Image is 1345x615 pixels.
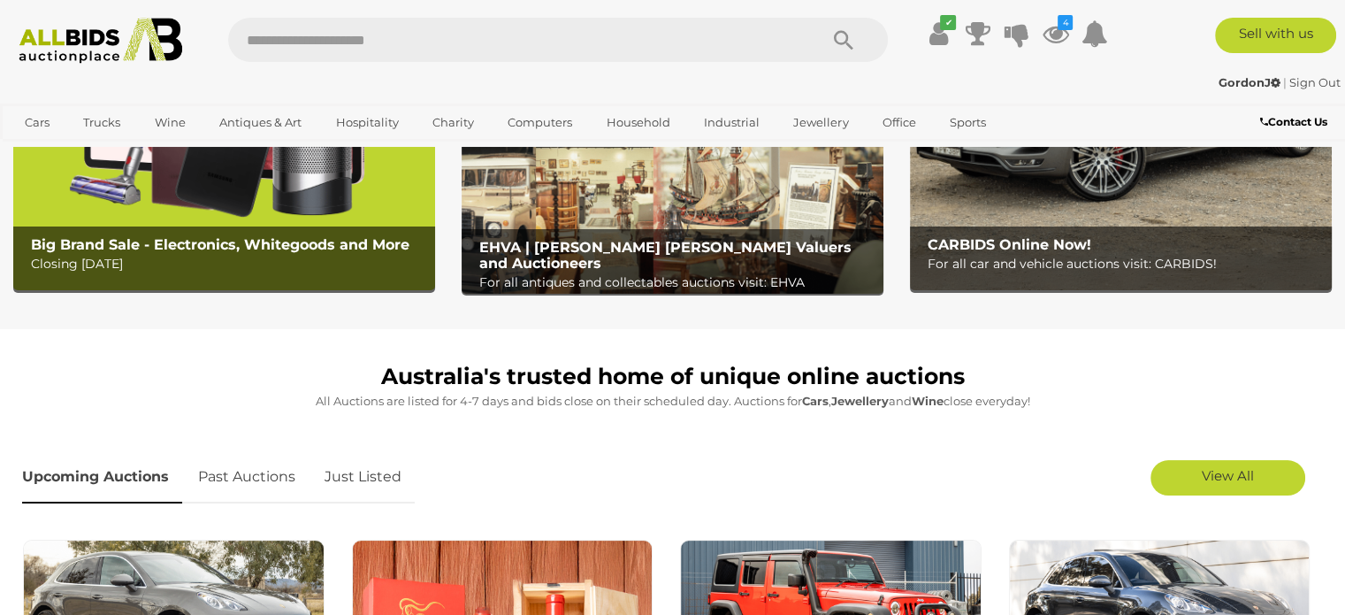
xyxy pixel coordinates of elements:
a: Upcoming Auctions [22,451,182,504]
b: Contact Us [1260,115,1327,128]
a: Cars [13,108,61,137]
img: EHVA | Evans Hastings Valuers and Auctioneers [462,125,883,294]
img: Allbids.com.au [10,18,192,64]
strong: Wine [912,394,944,408]
a: Computers [496,108,584,137]
p: All Auctions are listed for 4-7 days and bids close on their scheduled day. Auctions for , and cl... [22,391,1323,411]
a: Past Auctions [185,451,309,504]
i: 4 [1058,15,1073,30]
a: Household [595,108,682,137]
a: Charity [421,108,485,137]
a: [GEOGRAPHIC_DATA] [13,137,162,166]
b: Big Brand Sale - Electronics, Whitegoods and More [31,236,409,253]
a: Antiques & Art [208,108,313,137]
span: View All [1202,467,1254,484]
a: EHVA | Evans Hastings Valuers and Auctioneers EHVA | [PERSON_NAME] [PERSON_NAME] Valuers and Auct... [462,125,883,294]
b: CARBIDS Online Now! [928,236,1091,253]
i: ✔ [940,15,956,30]
strong: Cars [802,394,829,408]
strong: GordonJ [1219,75,1280,89]
a: View All [1150,460,1305,496]
strong: Jewellery [831,394,889,408]
a: Just Listed [311,451,415,504]
a: Wine [143,108,197,137]
p: For all antiques and collectables auctions visit: EHVA [479,272,875,294]
a: Contact Us [1260,112,1332,132]
h1: Australia's trusted home of unique online auctions [22,365,1323,389]
a: ✔ [925,18,951,50]
p: Closing [DATE] [31,253,426,275]
a: Industrial [692,108,771,137]
a: Sell with us [1215,18,1336,53]
a: Office [871,108,928,137]
a: Trucks [72,108,132,137]
a: Sports [938,108,997,137]
p: For all car and vehicle auctions visit: CARBIDS! [928,253,1323,275]
a: Hospitality [325,108,410,137]
a: GordonJ [1219,75,1283,89]
b: EHVA | [PERSON_NAME] [PERSON_NAME] Valuers and Auctioneers [479,239,852,272]
a: Jewellery [782,108,860,137]
a: Sign Out [1289,75,1341,89]
button: Search [799,18,888,62]
a: 4 [1042,18,1068,50]
span: | [1283,75,1287,89]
